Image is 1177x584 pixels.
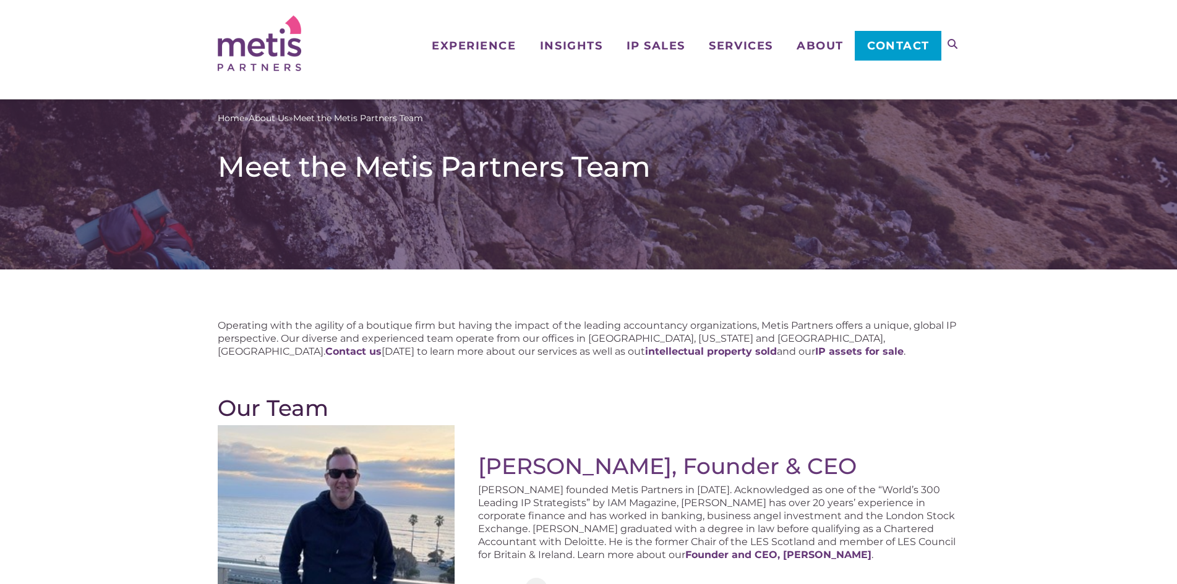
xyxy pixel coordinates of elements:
span: » » [218,112,423,125]
h1: Meet the Metis Partners Team [218,150,960,184]
span: Insights [540,40,602,51]
a: Contact us [325,345,382,357]
span: Experience [432,40,516,51]
h2: Our Team [218,395,960,421]
span: About [797,40,844,51]
a: Home [218,112,244,125]
span: IP Sales [627,40,685,51]
span: Meet the Metis Partners Team [293,112,423,125]
img: Metis Partners [218,15,301,71]
p: [PERSON_NAME] founded Metis Partners in [DATE]. Acknowledged as one of the “World’s 300 Leading I... [478,483,960,561]
span: Contact [867,40,930,51]
a: IP assets for sale [815,345,904,357]
a: [PERSON_NAME], Founder & CEO [478,452,857,480]
a: About Us [249,112,289,125]
a: Contact [855,31,941,61]
a: intellectual property sold [645,345,777,357]
span: Services [709,40,773,51]
a: Founder and CEO, [PERSON_NAME] [685,549,871,561]
p: Operating with the agility of a boutique firm but having the impact of the leading accountancy or... [218,319,960,358]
